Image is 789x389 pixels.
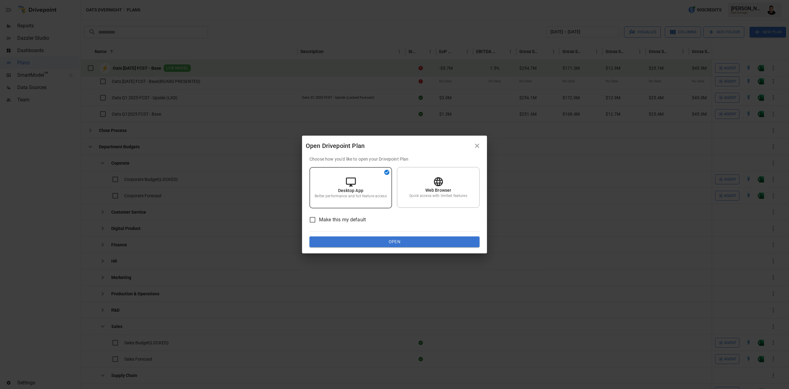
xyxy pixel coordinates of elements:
[309,236,480,248] button: Open
[409,193,467,199] p: Quick access with limited features
[319,216,366,223] span: Make this my default
[425,187,452,193] p: Web Browser
[306,141,471,151] div: Open Drivepoint Plan
[338,187,363,194] p: Desktop App
[309,156,480,162] p: Choose how you'd like to open your Drivepoint Plan
[315,194,386,199] p: Better performance and full feature access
